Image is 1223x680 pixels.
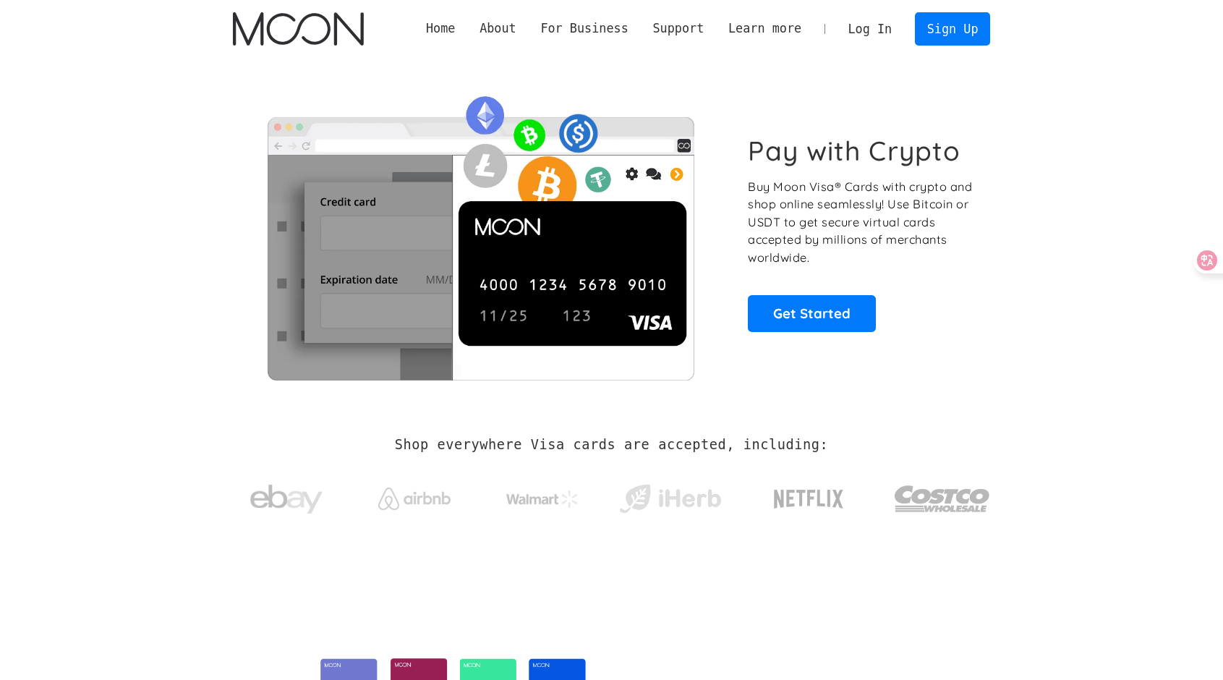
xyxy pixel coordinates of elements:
[728,20,801,38] div: Learn more
[395,437,828,453] h2: Shop everywhere Visa cards are accepted, including:
[378,488,451,510] img: Airbnb
[414,20,467,38] a: Home
[506,490,579,508] img: Walmart
[616,480,724,518] img: iHerb
[360,473,468,517] a: Airbnb
[540,20,628,38] div: For Business
[652,20,704,38] div: Support
[894,457,991,533] a: Costco
[616,466,724,525] a: iHerb
[894,472,991,526] img: Costco
[744,467,874,524] a: Netflix
[250,477,323,522] img: ebay
[836,13,904,45] a: Log In
[480,20,516,38] div: About
[488,476,596,515] a: Walmart
[233,462,341,530] a: ebay
[915,12,990,45] a: Sign Up
[772,481,845,517] img: Netflix
[748,178,974,267] p: Buy Moon Visa® Cards with crypto and shop online seamlessly! Use Bitcoin or USDT to get secure vi...
[748,135,960,167] h1: Pay with Crypto
[748,295,876,331] a: Get Started
[233,12,364,46] img: Moon Logo
[233,86,728,380] img: Moon Cards let you spend your crypto anywhere Visa is accepted.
